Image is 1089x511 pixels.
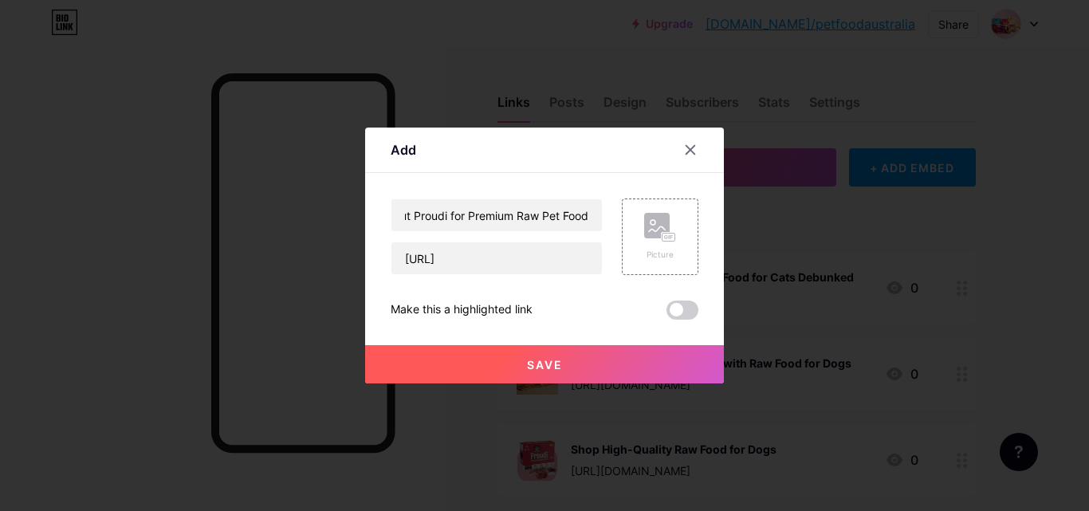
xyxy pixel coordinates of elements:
[644,249,676,261] div: Picture
[527,358,563,371] span: Save
[391,199,602,231] input: Title
[391,242,602,274] input: URL
[365,345,724,383] button: Save
[391,301,533,320] div: Make this a highlighted link
[391,140,416,159] div: Add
